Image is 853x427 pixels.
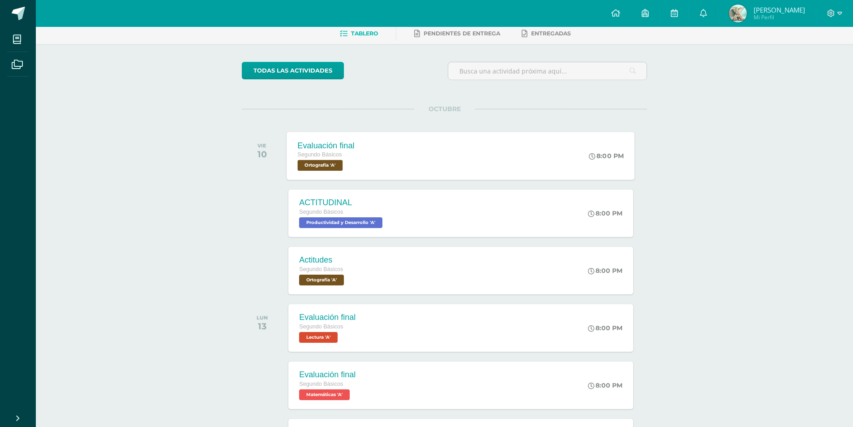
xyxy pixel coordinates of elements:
div: VIE [257,142,267,149]
div: 8:00 PM [588,324,622,332]
span: [PERSON_NAME] [754,5,805,14]
div: LUN [257,315,268,321]
div: 8:00 PM [588,381,622,389]
div: 8:00 PM [588,209,622,217]
span: OCTUBRE [414,105,475,113]
a: Entregadas [522,26,571,41]
span: Matemáticas 'A' [299,389,350,400]
span: Tablero [351,30,378,37]
div: 10 [257,149,267,160]
a: Pendientes de entrega [414,26,500,41]
span: Productividad y Desarrollo 'A' [299,217,382,228]
img: 989c923e013be94029f7e8b51328efc9.png [729,4,747,22]
div: Actitudes [299,255,346,265]
div: Evaluación final [299,313,356,322]
span: Entregadas [531,30,571,37]
span: Pendientes de entrega [424,30,500,37]
span: Segundo Básicos [299,266,343,272]
div: ACTITUDINAL [299,198,385,207]
span: Lectura 'A' [299,332,338,343]
span: Segundo Básicos [299,209,343,215]
span: Segundo Básicos [299,323,343,330]
a: todas las Actividades [242,62,344,79]
div: 8:00 PM [589,152,624,160]
span: Ortografía 'A' [299,275,344,285]
div: Evaluación final [299,370,356,380]
div: 8:00 PM [588,267,622,275]
span: Segundo Básicos [298,151,342,158]
div: Evaluación final [298,141,355,150]
input: Busca una actividad próxima aquí... [448,62,647,80]
span: Mi Perfil [754,13,805,21]
div: 13 [257,321,268,332]
span: Ortografía 'A' [298,160,343,171]
a: Tablero [340,26,378,41]
span: Segundo Básicos [299,381,343,387]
